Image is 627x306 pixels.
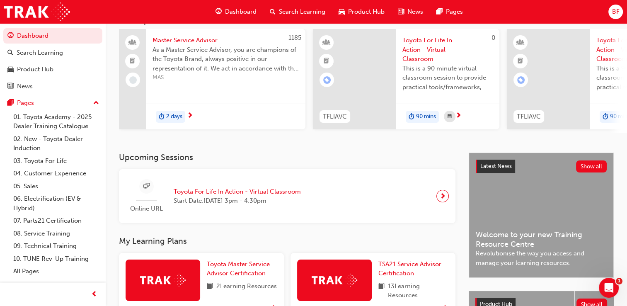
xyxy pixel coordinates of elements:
a: search-iconSearch Learning [263,3,332,20]
span: duration-icon [409,112,414,122]
span: News [407,7,423,17]
span: booktick-icon [518,56,523,67]
a: pages-iconPages [430,3,470,20]
span: TFLIAVC [517,112,541,121]
a: Product Hub [3,62,102,77]
span: MAS [153,73,299,83]
span: Dashboard [225,7,257,17]
span: up-icon [93,98,99,109]
a: car-iconProduct Hub [332,3,391,20]
a: 04. Customer Experience [10,167,102,180]
span: 0 [491,34,495,41]
a: news-iconNews [391,3,430,20]
div: Search Learning [17,48,63,58]
a: TSA21 Service Advisor Certification [378,260,449,278]
span: booktick-icon [130,56,136,67]
span: sessionType_ONLINE_URL-icon [143,181,150,192]
span: booktick-icon [324,56,329,67]
a: 08. Service Training [10,227,102,240]
a: 03. Toyota For Life [10,155,102,168]
span: search-icon [7,49,13,57]
span: Latest News [480,163,512,170]
span: calendar-icon [448,112,452,122]
span: duration-icon [603,112,608,122]
span: learningRecordVerb_NONE-icon [129,76,137,84]
span: next-icon [187,112,193,120]
span: 2 Learning Resources [216,282,277,292]
span: Master Service Advisor [153,36,299,45]
a: Dashboard [3,28,102,44]
span: Toyota For Life In Action - Virtual Classroom [174,187,301,197]
span: duration-icon [159,112,165,122]
span: Start Date: [DATE] 3pm - 4:30pm [174,196,301,206]
img: Trak [140,274,186,287]
a: 05. Sales [10,180,102,193]
h3: My Learning Plans [119,236,455,246]
span: next-icon [455,112,462,120]
span: guage-icon [215,7,222,17]
button: BF [608,5,623,19]
span: Pages [446,7,463,17]
span: 1185 [288,34,301,41]
span: 2 days [166,112,182,121]
span: book-icon [207,282,213,292]
a: 09. Technical Training [10,240,102,253]
span: book-icon [378,282,385,300]
div: Product Hub [17,65,53,74]
span: Toyota Master Service Advisor Certification [207,260,270,277]
span: next-icon [440,190,446,202]
span: TFLIAVC [323,112,347,121]
div: Pages [17,98,34,108]
img: Trak [312,274,357,287]
a: News [3,79,102,94]
span: Online URL [126,204,167,214]
a: 10. TUNE Rev-Up Training [10,253,102,265]
span: people-icon [130,37,136,48]
h3: Upcoming Sessions [119,153,455,162]
span: car-icon [7,66,14,73]
span: Toyota For Life In Action - Virtual Classroom [402,36,493,64]
button: DashboardSearch LearningProduct HubNews [3,27,102,95]
span: 13 Learning Resources [388,282,449,300]
button: Show all [576,160,607,172]
button: Pages [3,95,102,111]
span: 90 mins [416,112,436,121]
a: Toyota Master Service Advisor Certification [207,260,277,278]
span: Revolutionise the way you access and manage your learning resources. [476,249,607,267]
span: Search Learning [279,7,325,17]
span: Product Hub [348,7,385,17]
span: learningRecordVerb_ENROLL-icon [517,76,525,84]
span: TSA21 Service Advisor Certification [378,260,441,277]
span: BF [612,7,619,17]
span: learningResourceType_INSTRUCTOR_LED-icon [324,37,329,48]
a: 01. Toyota Academy - 2025 Dealer Training Catalogue [10,111,102,133]
span: car-icon [339,7,345,17]
span: As a Master Service Advisor, you are champions of the Toyota Brand, always positive in our repres... [153,45,299,73]
span: Welcome to your new Training Resource Centre [476,230,607,249]
span: learningResourceType_INSTRUCTOR_LED-icon [518,37,523,48]
a: Latest NewsShow all [476,160,607,173]
span: guage-icon [7,32,14,40]
span: news-icon [7,83,14,90]
span: 1 [616,278,622,284]
span: pages-icon [7,100,14,107]
span: prev-icon [91,289,97,300]
img: Trak [4,2,70,21]
a: 1185Master Service AdvisorAs a Master Service Advisor, you are champions of the Toyota Brand, alw... [119,29,305,129]
span: learningRecordVerb_ENROLL-icon [323,76,331,84]
a: guage-iconDashboard [209,3,263,20]
span: pages-icon [436,7,443,17]
span: news-icon [398,7,404,17]
span: search-icon [270,7,276,17]
a: 02. New - Toyota Dealer Induction [10,133,102,155]
a: Search Learning [3,45,102,61]
div: News [17,82,33,91]
span: This is a 90 minute virtual classroom session to provide practical tools/frameworks, behaviours a... [402,64,493,92]
a: Online URLToyota For Life In Action - Virtual ClassroomStart Date:[DATE] 3pm - 4:30pm [126,176,449,217]
a: 07. Parts21 Certification [10,214,102,227]
a: 06. Electrification (EV & Hybrid) [10,192,102,214]
a: Latest NewsShow allWelcome to your new Training Resource CentreRevolutionise the way you access a... [469,153,614,278]
a: All Pages [10,265,102,278]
